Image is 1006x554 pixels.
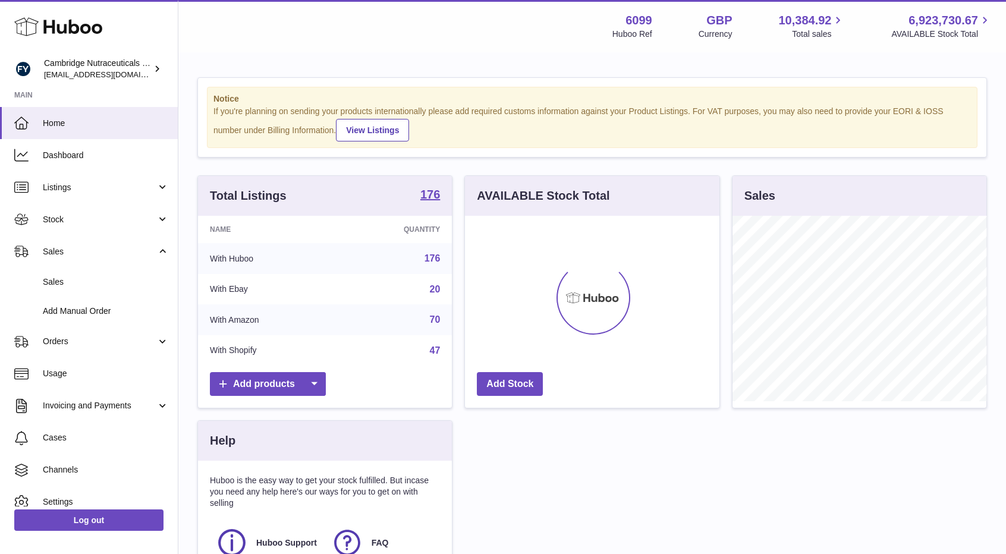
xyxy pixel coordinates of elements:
[210,433,235,449] h3: Help
[43,246,156,257] span: Sales
[612,29,652,40] div: Huboo Ref
[43,182,156,193] span: Listings
[778,12,845,40] a: 10,384.92 Total sales
[792,29,845,40] span: Total sales
[908,12,978,29] span: 6,923,730.67
[430,284,441,294] a: 20
[43,464,169,476] span: Channels
[43,276,169,288] span: Sales
[420,188,440,200] strong: 176
[625,12,652,29] strong: 6099
[372,537,389,549] span: FAQ
[43,306,169,317] span: Add Manual Order
[43,214,156,225] span: Stock
[430,314,441,325] a: 70
[778,12,831,29] span: 10,384.92
[44,58,151,80] div: Cambridge Nutraceuticals Ltd
[43,150,169,161] span: Dashboard
[43,118,169,129] span: Home
[213,93,971,105] strong: Notice
[425,253,441,263] a: 176
[44,70,175,79] span: [EMAIL_ADDRESS][DOMAIN_NAME]
[706,12,732,29] strong: GBP
[43,400,156,411] span: Invoicing and Payments
[891,29,992,40] span: AVAILABLE Stock Total
[14,60,32,78] img: huboo@camnutra.com
[744,188,775,204] h3: Sales
[210,372,326,396] a: Add products
[430,345,441,355] a: 47
[198,335,337,366] td: With Shopify
[210,475,440,509] p: Huboo is the easy way to get your stock fulfilled. But incase you need any help here's our ways f...
[337,216,452,243] th: Quantity
[477,372,543,396] a: Add Stock
[43,432,169,443] span: Cases
[14,509,164,531] a: Log out
[198,274,337,305] td: With Ebay
[256,537,317,549] span: Huboo Support
[213,106,971,141] div: If you're planning on sending your products internationally please add required customs informati...
[198,216,337,243] th: Name
[43,368,169,379] span: Usage
[198,243,337,274] td: With Huboo
[43,496,169,508] span: Settings
[477,188,609,204] h3: AVAILABLE Stock Total
[420,188,440,203] a: 176
[699,29,733,40] div: Currency
[891,12,992,40] a: 6,923,730.67 AVAILABLE Stock Total
[198,304,337,335] td: With Amazon
[336,119,409,141] a: View Listings
[210,188,287,204] h3: Total Listings
[43,336,156,347] span: Orders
